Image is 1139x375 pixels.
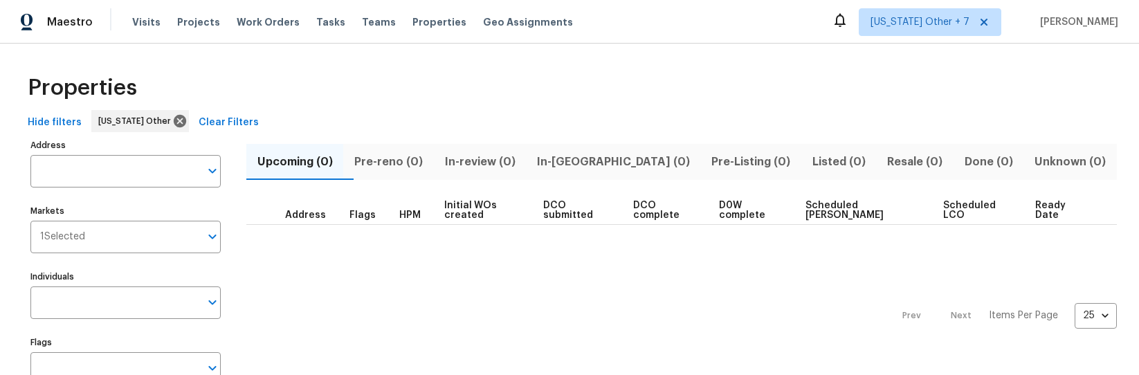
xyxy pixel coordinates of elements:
[444,201,520,220] span: Initial WOs created
[28,81,137,95] span: Properties
[442,152,518,172] span: In-review (0)
[989,309,1058,322] p: Items Per Page
[30,141,221,149] label: Address
[28,114,82,131] span: Hide filters
[633,201,696,220] span: DCO complete
[193,110,264,136] button: Clear Filters
[962,152,1015,172] span: Done (0)
[285,210,326,220] span: Address
[177,15,220,29] span: Projects
[534,152,692,172] span: In-[GEOGRAPHIC_DATA] (0)
[132,15,161,29] span: Visits
[98,114,176,128] span: [US_STATE] Other
[1075,298,1117,333] div: 25
[810,152,868,172] span: Listed (0)
[199,114,259,131] span: Clear Filters
[40,231,85,243] span: 1 Selected
[483,15,573,29] span: Geo Assignments
[22,110,87,136] button: Hide filters
[1032,152,1109,172] span: Unknown (0)
[47,15,93,29] span: Maestro
[203,227,222,246] button: Open
[1035,201,1082,220] span: Ready Date
[91,110,189,132] div: [US_STATE] Other
[203,293,222,312] button: Open
[709,152,793,172] span: Pre-Listing (0)
[1035,15,1118,29] span: [PERSON_NAME]
[412,15,466,29] span: Properties
[399,210,421,220] span: HPM
[203,161,222,181] button: Open
[719,201,782,220] span: D0W complete
[352,152,425,172] span: Pre-reno (0)
[362,15,396,29] span: Teams
[871,15,969,29] span: [US_STATE] Other + 7
[255,152,335,172] span: Upcoming (0)
[543,201,610,220] span: DCO submitted
[885,152,945,172] span: Resale (0)
[316,17,345,27] span: Tasks
[349,210,376,220] span: Flags
[30,273,221,281] label: Individuals
[805,201,920,220] span: Scheduled [PERSON_NAME]
[30,207,221,215] label: Markets
[237,15,300,29] span: Work Orders
[943,201,1011,220] span: Scheduled LCO
[30,338,221,347] label: Flags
